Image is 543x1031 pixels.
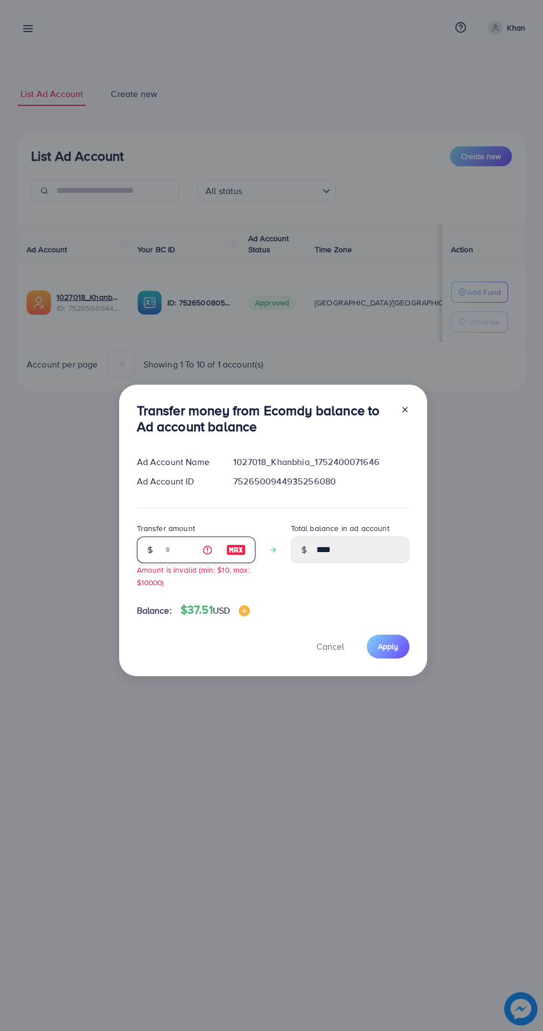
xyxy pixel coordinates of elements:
[137,604,172,617] span: Balance:
[226,543,246,557] img: image
[137,523,195,534] label: Transfer amount
[224,456,418,468] div: 1027018_Khanbhia_1752400071646
[367,635,409,659] button: Apply
[303,635,358,659] button: Cancel
[239,605,250,616] img: image
[316,640,344,652] span: Cancel
[213,604,230,616] span: USD
[378,641,398,652] span: Apply
[137,402,392,435] h3: Transfer money from Ecomdy balance to Ad account balance
[291,523,390,534] label: Total balance in ad account
[181,603,250,617] h4: $37.51
[137,564,250,588] small: Amount is invalid (min: $10, max: $10000)
[128,475,225,488] div: Ad Account ID
[224,475,418,488] div: 7526500944935256080
[128,456,225,468] div: Ad Account Name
